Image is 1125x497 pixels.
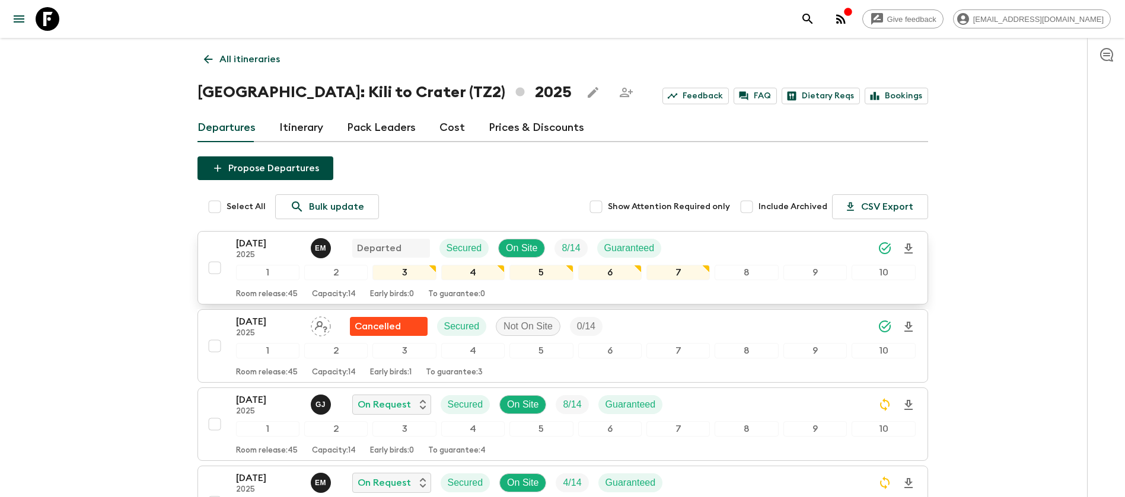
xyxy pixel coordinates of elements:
[578,421,642,437] div: 6
[311,395,333,415] button: GJ
[236,393,301,407] p: [DATE]
[901,242,916,256] svg: Download Onboarding
[236,251,301,260] p: 2025
[441,395,490,414] div: Secured
[783,265,847,280] div: 9
[236,421,299,437] div: 1
[197,156,333,180] button: Propose Departures
[556,395,588,414] div: Trip Fill
[312,446,356,456] p: Capacity: 14
[570,317,603,336] div: Trip Fill
[355,319,401,334] p: Cancelled
[862,9,944,28] a: Give feedback
[236,265,299,280] div: 1
[852,265,915,280] div: 10
[227,201,266,213] span: Select All
[372,265,436,280] div: 3
[608,201,730,213] span: Show Attention Required only
[581,81,605,104] button: Edit this itinerary
[783,421,847,437] div: 9
[865,88,928,104] a: Bookings
[311,473,333,493] button: EM
[315,400,326,409] p: G J
[236,343,299,358] div: 1
[441,343,505,358] div: 4
[503,319,553,334] p: Not On Site
[448,397,483,412] p: Secured
[554,239,587,258] div: Trip Fill
[783,343,847,358] div: 9
[372,343,436,358] div: 3
[507,476,538,490] p: On Site
[901,398,916,412] svg: Download Onboarding
[605,476,656,490] p: Guaranteed
[219,52,280,66] p: All itineraries
[347,114,416,142] a: Pack Leaders
[499,473,546,492] div: On Site
[7,7,31,31] button: menu
[236,329,301,338] p: 2025
[197,387,928,461] button: [DATE]2025Gerald JohnOn RequestSecuredOn SiteTrip FillGuaranteed12345678910Room release:45Capacit...
[447,241,482,255] p: Secured
[563,476,581,490] p: 4 / 14
[577,319,595,334] p: 0 / 14
[311,242,333,251] span: Emanuel Munisi
[236,315,301,329] p: [DATE]
[315,478,326,488] p: E M
[489,114,584,142] a: Prices & Discounts
[832,194,928,219] button: CSV Export
[759,201,827,213] span: Include Archived
[358,476,411,490] p: On Request
[878,241,892,255] svg: Synced Successfully
[852,421,915,437] div: 10
[312,368,356,377] p: Capacity: 14
[426,368,483,377] p: To guarantee: 3
[563,397,581,412] p: 8 / 14
[236,368,298,377] p: Room release: 45
[275,194,379,219] a: Bulk update
[236,236,301,251] p: [DATE]
[646,343,710,358] div: 7
[236,485,301,495] p: 2025
[499,395,546,414] div: On Site
[715,343,778,358] div: 8
[444,319,480,334] p: Secured
[441,265,505,280] div: 4
[304,343,368,358] div: 2
[236,407,301,416] p: 2025
[441,473,490,492] div: Secured
[901,320,916,334] svg: Download Onboarding
[311,398,333,408] span: Gerald John
[734,88,777,104] a: FAQ
[439,114,465,142] a: Cost
[304,265,368,280] div: 2
[852,343,915,358] div: 10
[881,15,943,24] span: Give feedback
[236,471,301,485] p: [DATE]
[428,446,486,456] p: To guarantee: 4
[578,343,642,358] div: 6
[782,88,860,104] a: Dietary Reqs
[967,15,1110,24] span: [EMAIL_ADDRESS][DOMAIN_NAME]
[662,88,729,104] a: Feedback
[311,476,333,486] span: Emanuel Munisi
[646,265,710,280] div: 7
[506,241,537,255] p: On Site
[370,446,414,456] p: Early birds: 0
[370,368,412,377] p: Early birds: 1
[350,317,428,336] div: Flash Pack cancellation
[605,397,656,412] p: Guaranteed
[509,421,573,437] div: 5
[604,241,655,255] p: Guaranteed
[901,476,916,490] svg: Download Onboarding
[556,473,588,492] div: Trip Fill
[509,265,573,280] div: 5
[236,290,298,299] p: Room release: 45
[358,397,411,412] p: On Request
[715,421,778,437] div: 8
[441,421,505,437] div: 4
[646,421,710,437] div: 7
[357,241,401,255] p: Departed
[197,114,256,142] a: Departures
[439,239,489,258] div: Secured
